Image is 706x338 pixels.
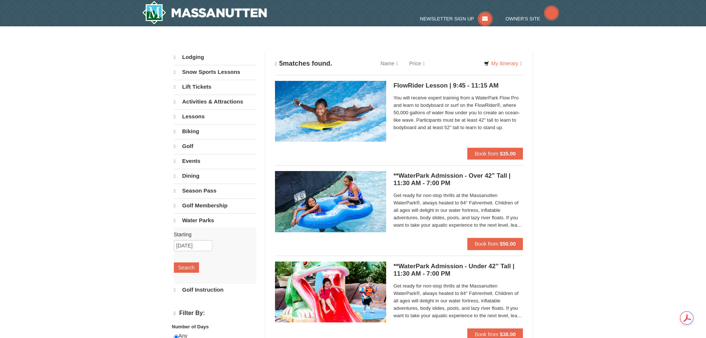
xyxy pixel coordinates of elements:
h5: FlowRider Lesson | 9:45 - 11:15 AM [394,82,523,89]
a: Snow Sports Lessons [174,65,256,79]
button: Search [174,262,199,273]
img: 6619917-732-e1c471e4.jpg [275,262,386,322]
a: Lessons [174,109,256,124]
a: Golf Instruction [174,283,256,297]
a: Newsletter Sign Up [420,16,493,22]
img: Massanutten Resort Logo [142,1,267,24]
a: Price [404,56,430,71]
button: Book from $50.00 [467,238,523,250]
span: Book from [475,151,498,157]
label: Starting [174,231,251,238]
strong: $38.00 [500,331,516,337]
img: 6619917-720-80b70c28.jpg [275,171,386,232]
a: Dining [174,169,256,183]
h4: Filter By: [174,310,256,317]
span: Book from [475,241,498,247]
h5: **WaterPark Admission - Over 42” Tall | 11:30 AM - 7:00 PM [394,172,523,187]
img: 6619917-216-363963c7.jpg [275,81,386,142]
span: You will receive expert training from a WaterPark Flow Pro and learn to bodyboard or surf on the ... [394,94,523,131]
a: Golf Membership [174,198,256,213]
strong: $35.00 [500,151,516,157]
strong: Number of Days [172,324,209,329]
span: Get ready for non-stop thrills at the Massanutten WaterPark®, always heated to 84° Fahrenheit. Ch... [394,282,523,319]
a: Lodging [174,50,256,64]
a: Lift Tickets [174,80,256,94]
span: Get ready for non-stop thrills at the Massanutten WaterPark®, always heated to 84° Fahrenheit. Ch... [394,192,523,229]
h5: **WaterPark Admission - Under 42” Tall | 11:30 AM - 7:00 PM [394,263,523,278]
a: Golf [174,139,256,153]
strong: $50.00 [500,241,516,247]
span: Newsletter Sign Up [420,16,474,22]
span: Book from [475,331,498,337]
a: My Itinerary [479,58,527,69]
a: Season Pass [174,184,256,198]
a: Name [375,56,404,71]
span: Owner's Site [506,16,540,22]
a: Events [174,154,256,168]
button: Book from $35.00 [467,148,523,160]
a: Biking [174,124,256,138]
a: Activities & Attractions [174,95,256,109]
a: Owner's Site [506,16,559,22]
a: Water Parks [174,213,256,227]
a: Massanutten Resort [142,1,267,24]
